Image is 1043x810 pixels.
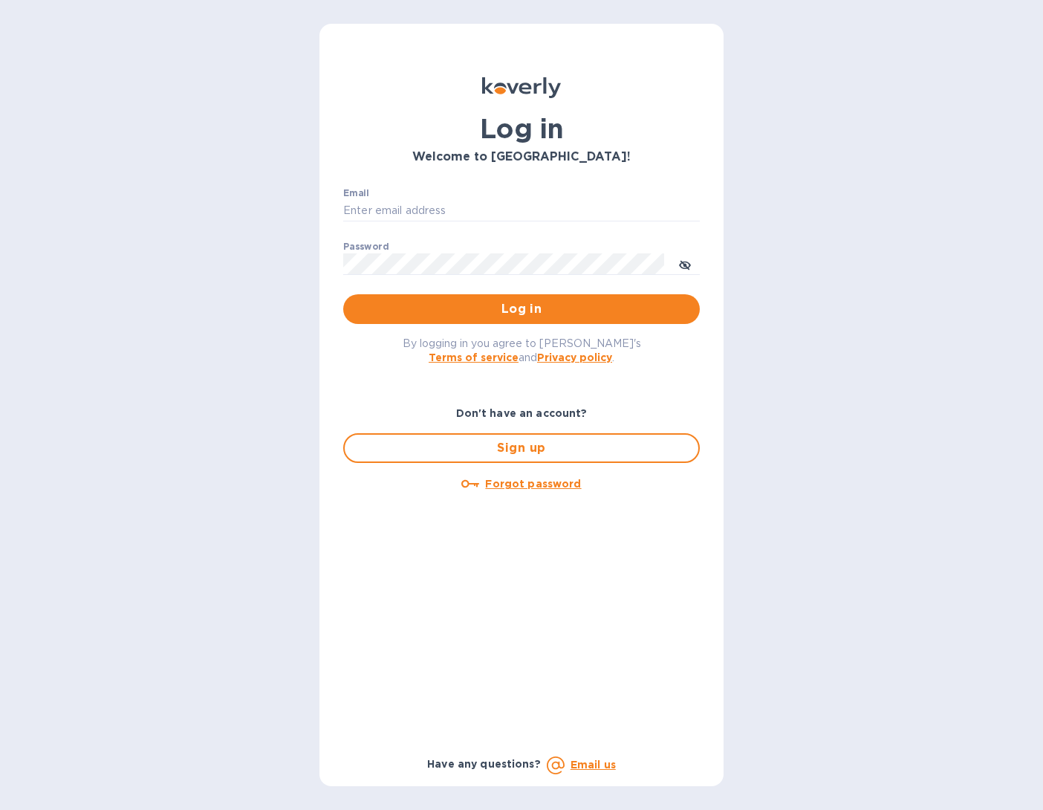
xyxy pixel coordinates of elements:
[343,113,700,144] h1: Log in
[343,189,369,198] label: Email
[670,249,700,279] button: toggle password visibility
[355,300,688,318] span: Log in
[571,759,616,771] a: Email us
[343,242,389,251] label: Password
[537,351,612,363] a: Privacy policy
[343,433,700,463] button: Sign up
[343,200,700,222] input: Enter email address
[343,294,700,324] button: Log in
[403,337,641,363] span: By logging in you agree to [PERSON_NAME]'s and .
[482,77,561,98] img: Koverly
[357,439,686,457] span: Sign up
[456,407,588,419] b: Don't have an account?
[343,150,700,164] h3: Welcome to [GEOGRAPHIC_DATA]!
[427,758,541,770] b: Have any questions?
[485,478,581,490] u: Forgot password
[429,351,519,363] a: Terms of service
